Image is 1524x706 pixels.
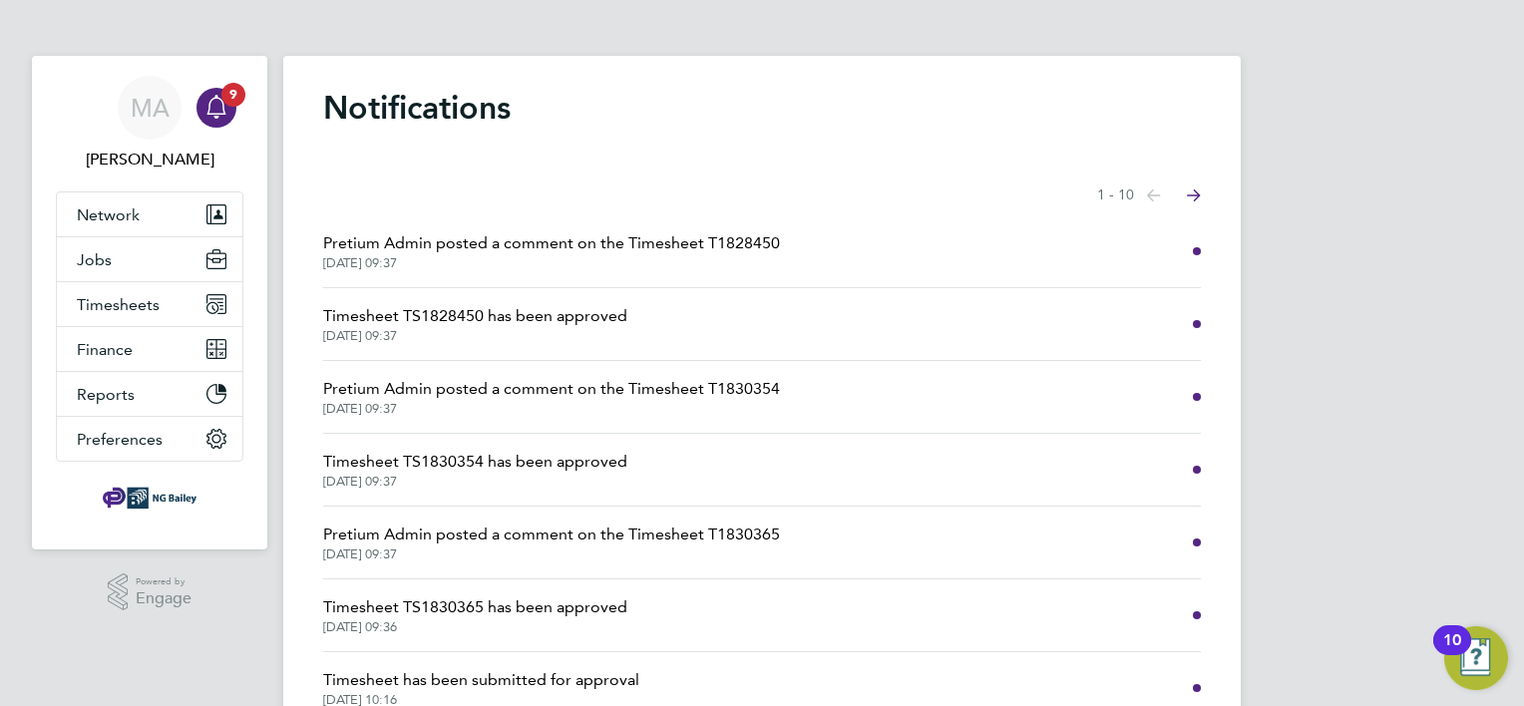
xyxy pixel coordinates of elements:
[323,88,1201,128] h1: Notifications
[323,231,780,271] a: Pretium Admin posted a comment on the Timesheet T1828450[DATE] 09:37
[323,619,627,635] span: [DATE] 09:36
[323,668,639,692] span: Timesheet has been submitted for approval
[196,76,236,140] a: 9
[136,590,191,607] span: Engage
[323,523,780,562] a: Pretium Admin posted a comment on the Timesheet T1830365[DATE] 09:37
[323,595,627,635] a: Timesheet TS1830365 has been approved[DATE] 09:36
[1097,176,1201,215] nav: Select page of notifications list
[323,401,780,417] span: [DATE] 09:37
[323,595,627,619] span: Timesheet TS1830365 has been approved
[56,148,243,172] span: Michael Alsford
[77,205,140,224] span: Network
[77,430,163,449] span: Preferences
[323,546,780,562] span: [DATE] 09:37
[323,523,780,546] span: Pretium Admin posted a comment on the Timesheet T1830365
[221,83,245,107] span: 9
[77,340,133,359] span: Finance
[56,76,243,172] a: MA[PERSON_NAME]
[136,573,191,590] span: Powered by
[1444,626,1508,690] button: Open Resource Center, 10 new notifications
[77,385,135,404] span: Reports
[323,450,627,474] span: Timesheet TS1830354 has been approved
[57,372,242,416] button: Reports
[1443,640,1461,666] div: 10
[323,377,780,417] a: Pretium Admin posted a comment on the Timesheet T1830354[DATE] 09:37
[77,250,112,269] span: Jobs
[323,474,627,490] span: [DATE] 09:37
[103,482,196,514] img: ngbailey-logo-retina.png
[131,95,170,121] span: MA
[57,237,242,281] button: Jobs
[57,192,242,236] button: Network
[108,573,192,611] a: Powered byEngage
[323,304,627,328] span: Timesheet TS1828450 has been approved
[323,255,780,271] span: [DATE] 09:37
[1097,185,1134,205] span: 1 - 10
[323,450,627,490] a: Timesheet TS1830354 has been approved[DATE] 09:37
[57,417,242,461] button: Preferences
[323,377,780,401] span: Pretium Admin posted a comment on the Timesheet T1830354
[77,295,160,314] span: Timesheets
[323,328,627,344] span: [DATE] 09:37
[323,231,780,255] span: Pretium Admin posted a comment on the Timesheet T1828450
[57,282,242,326] button: Timesheets
[32,56,267,549] nav: Main navigation
[56,482,243,514] a: Go to home page
[57,327,242,371] button: Finance
[323,304,627,344] a: Timesheet TS1828450 has been approved[DATE] 09:37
